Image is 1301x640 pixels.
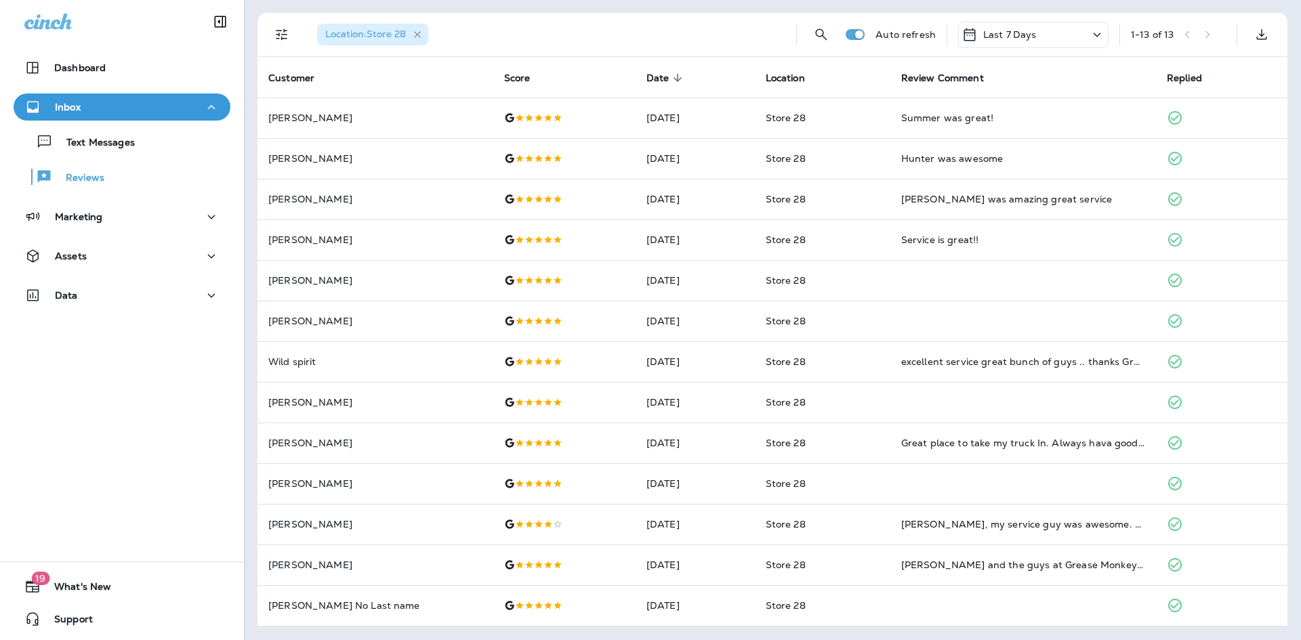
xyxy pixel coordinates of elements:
span: Support [41,614,93,630]
p: [PERSON_NAME] [268,112,482,123]
span: Location : Store 28 [325,28,406,40]
td: [DATE] [636,585,755,626]
p: [PERSON_NAME] [268,397,482,408]
div: Daniel, my service guy was awesome. Everybody in there was professional today, And I didn't get p... [901,517,1145,531]
div: Location:Store 28 [317,24,428,45]
span: Store 28 [766,518,806,530]
span: Customer [268,72,332,84]
p: Last 7 Days [983,29,1037,40]
td: [DATE] [636,179,755,219]
button: 19What's New [14,573,230,600]
button: Support [14,605,230,633]
p: Auto refresh [875,29,936,40]
button: Export as CSV [1248,21,1275,48]
span: Store 28 [766,112,806,124]
td: [DATE] [636,504,755,545]
td: [DATE] [636,463,755,504]
span: Customer [268,72,314,84]
td: [DATE] [636,301,755,341]
span: 19 [31,572,49,585]
p: Data [55,290,78,301]
p: Dashboard [54,62,106,73]
span: Location [766,72,823,84]
span: Review Comment [901,72,984,84]
p: [PERSON_NAME] [268,559,482,570]
div: Danny and the guys at Grease Monkey are great! They get you in and out very quickly but also prov... [901,558,1145,572]
td: [DATE] [636,260,755,301]
span: Date [646,72,687,84]
div: excellent service great bunch of guys .. thanks Grease monkey [901,355,1145,368]
button: Search Reviews [808,21,835,48]
p: [PERSON_NAME] [268,275,482,286]
p: [PERSON_NAME] [268,194,482,205]
button: Dashboard [14,54,230,81]
button: Marketing [14,203,230,230]
span: Replied [1167,72,1202,84]
td: [DATE] [636,98,755,138]
p: [PERSON_NAME] No Last name [268,600,482,611]
span: What's New [41,581,111,597]
td: [DATE] [636,382,755,423]
p: Inbox [55,102,81,112]
button: Text Messages [14,127,230,156]
span: Store 28 [766,477,806,490]
td: [DATE] [636,138,755,179]
p: Reviews [52,172,104,185]
div: Danny was amazing great service [901,192,1145,206]
div: Service is great!! [901,233,1145,247]
span: Replied [1167,72,1220,84]
p: [PERSON_NAME] [268,153,482,164]
button: Inbox [14,93,230,121]
button: Assets [14,242,230,270]
span: Store 28 [766,234,806,246]
p: [PERSON_NAME] [268,478,482,489]
button: Reviews [14,163,230,191]
p: [PERSON_NAME] [268,316,482,326]
span: Location [766,72,805,84]
span: Review Comment [901,72,1001,84]
div: Great place to take my truck In. Always hava good attitude here. [901,436,1145,450]
button: Data [14,282,230,309]
td: [DATE] [636,423,755,463]
td: [DATE] [636,341,755,382]
span: Store 28 [766,396,806,408]
span: Store 28 [766,437,806,449]
span: Store 28 [766,315,806,327]
span: Store 28 [766,356,806,368]
span: Store 28 [766,152,806,165]
span: Store 28 [766,599,806,612]
span: Store 28 [766,274,806,286]
span: Date [646,72,669,84]
p: [PERSON_NAME] [268,519,482,530]
p: Assets [55,251,87,261]
p: [PERSON_NAME] [268,438,482,448]
td: [DATE] [636,219,755,260]
span: Score [504,72,531,84]
p: Wild spirit [268,356,482,367]
button: Collapse Sidebar [201,8,239,35]
div: 1 - 13 of 13 [1131,29,1174,40]
td: [DATE] [636,545,755,585]
span: Store 28 [766,193,806,205]
div: Summer was great! [901,111,1145,125]
span: Store 28 [766,559,806,571]
button: Filters [268,21,295,48]
p: Marketing [55,211,102,222]
div: Hunter was awesome [901,152,1145,165]
span: Score [504,72,548,84]
p: [PERSON_NAME] [268,234,482,245]
p: Text Messages [53,137,135,150]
